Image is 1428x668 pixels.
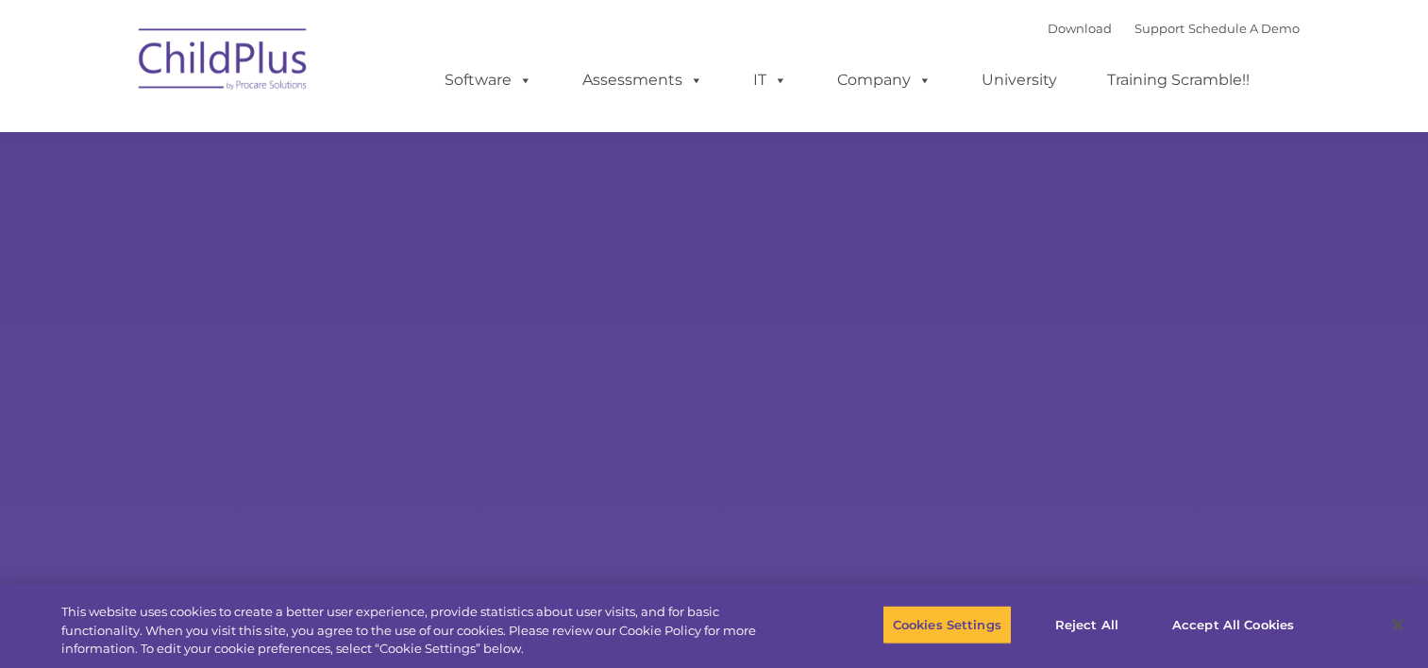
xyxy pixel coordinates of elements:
button: Reject All [1028,605,1146,644]
a: Schedule A Demo [1188,21,1300,36]
font: | [1048,21,1300,36]
button: Close [1377,604,1419,645]
a: Download [1048,21,1112,36]
button: Accept All Cookies [1162,605,1304,644]
a: Support [1134,21,1184,36]
a: Company [818,61,950,99]
a: University [963,61,1076,99]
img: ChildPlus by Procare Solutions [129,15,318,109]
a: Assessments [563,61,722,99]
div: This website uses cookies to create a better user experience, provide statistics about user visit... [61,603,785,659]
a: IT [734,61,806,99]
a: Training Scramble!! [1088,61,1268,99]
button: Cookies Settings [882,605,1012,644]
a: Software [426,61,551,99]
